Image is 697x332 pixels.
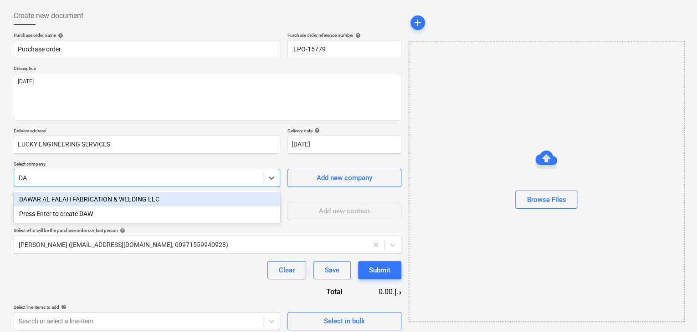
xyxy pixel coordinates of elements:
[369,264,390,276] div: Submit
[287,32,401,38] div: Purchase order reference number
[287,136,401,154] input: Delivery date not specified
[317,172,372,184] div: Add new company
[56,33,63,38] span: help
[59,304,67,310] span: help
[313,261,351,279] button: Save
[14,65,401,73] p: Description
[283,287,357,297] div: Total
[14,227,401,233] div: Select who will be the purchase order contact person
[324,315,365,327] div: Select in bulk
[515,191,577,209] button: Browse Files
[527,194,566,206] div: Browse Files
[412,17,423,28] span: add
[14,161,280,169] p: Select company
[287,128,401,134] div: Delivery date
[358,261,401,279] button: Submit
[14,32,280,38] div: Purchase order name
[287,312,401,330] button: Select in bulk
[267,261,306,279] button: Clear
[14,206,280,221] div: Press Enter to create DAW
[14,192,280,206] div: DAWAR AL FALAH FABRICATION & WELDING LLC
[325,264,339,276] div: Save
[279,264,295,276] div: Clear
[14,136,280,154] input: Delivery address
[14,40,280,58] input: Document name
[287,40,401,58] input: Order number
[354,33,361,38] span: help
[118,228,125,233] span: help
[14,74,401,121] textarea: [DATE]
[14,128,280,136] p: Delivery address
[357,287,401,297] div: 0.00د.إ.‏
[14,304,280,310] div: Select line-items to add
[651,288,697,332] iframe: Chat Widget
[14,10,83,21] span: Create new document
[409,41,684,322] div: Browse Files
[287,169,401,187] button: Add new company
[313,128,320,133] span: help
